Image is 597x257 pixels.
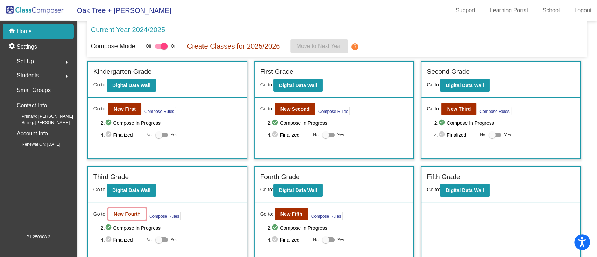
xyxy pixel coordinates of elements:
[108,208,146,220] button: New Fourth
[101,224,241,232] span: 2. Compose In Progress
[17,101,47,110] p: Contact Info
[108,103,141,115] button: New First
[337,131,344,139] span: Yes
[93,82,107,87] span: Go to:
[101,236,143,244] span: 4. Finalized
[480,132,485,138] span: No
[427,187,440,192] span: Go to:
[143,107,176,115] button: Compose Rules
[10,120,70,126] span: Billing: [PERSON_NAME]
[114,211,141,217] b: New Fourth
[275,208,308,220] button: New Fifth
[275,103,315,115] button: New Second
[569,5,597,16] a: Logout
[91,24,165,35] p: Current Year 2024/2025
[17,57,34,66] span: Set Up
[273,184,323,197] button: Digital Data Wall
[70,5,171,16] span: Oak Tree + [PERSON_NAME]
[260,210,273,218] span: Go to:
[17,129,48,138] p: Account Info
[337,236,344,244] span: Yes
[93,172,129,182] label: Third Grade
[93,67,152,77] label: Kindergarten Grade
[313,237,318,243] span: No
[17,71,39,80] span: Students
[10,113,73,120] span: Primary: [PERSON_NAME]
[427,82,440,87] span: Go to:
[313,132,318,138] span: No
[260,187,273,192] span: Go to:
[107,184,156,197] button: Digital Data Wall
[310,212,343,220] button: Compose Rules
[434,131,476,139] span: 4. Finalized
[441,103,476,115] button: New Third
[260,105,273,113] span: Go to:
[440,184,489,197] button: Digital Data Wall
[440,79,489,92] button: Digital Data Wall
[351,43,359,51] mat-icon: help
[17,27,32,36] p: Home
[171,236,178,244] span: Yes
[17,43,37,51] p: Settings
[146,237,151,243] span: No
[17,85,51,95] p: Small Groups
[101,119,241,127] span: 2. Compose In Progress
[63,58,71,66] mat-icon: arrow_right
[105,224,113,232] mat-icon: check_circle
[105,119,113,127] mat-icon: check_circle
[438,119,447,127] mat-icon: check_circle
[271,119,280,127] mat-icon: check_circle
[91,42,135,51] p: Compose Mode
[478,107,511,115] button: Compose Rules
[280,211,303,217] b: New Fifth
[148,212,181,220] button: Compose Rules
[10,141,60,148] span: Renewal On: [DATE]
[63,72,71,80] mat-icon: arrow_right
[105,236,113,244] mat-icon: check_circle
[268,236,310,244] span: 4. Finalized
[105,131,113,139] mat-icon: check_circle
[93,105,107,113] span: Go to:
[279,187,317,193] b: Digital Data Wall
[112,83,150,88] b: Digital Data Wall
[484,5,534,16] a: Learning Portal
[146,132,151,138] span: No
[268,224,408,232] span: 2. Compose In Progress
[268,119,408,127] span: 2. Compose In Progress
[290,39,348,53] button: Move to Next Year
[107,79,156,92] button: Digital Data Wall
[427,67,470,77] label: Second Grade
[260,172,300,182] label: Fourth Grade
[446,83,484,88] b: Digital Data Wall
[93,187,107,192] span: Go to:
[93,210,107,218] span: Go to:
[317,107,350,115] button: Compose Rules
[450,5,481,16] a: Support
[112,187,150,193] b: Digital Data Wall
[279,83,317,88] b: Digital Data Wall
[271,224,280,232] mat-icon: check_circle
[438,131,447,139] mat-icon: check_circle
[271,131,280,139] mat-icon: check_circle
[146,43,151,49] span: Off
[434,119,575,127] span: 2. Compose In Progress
[268,131,310,139] span: 4. Finalized
[273,79,323,92] button: Digital Data Wall
[260,67,293,77] label: First Grade
[447,106,471,112] b: New Third
[504,131,511,139] span: Yes
[171,43,177,49] span: On
[271,236,280,244] mat-icon: check_circle
[427,172,460,182] label: Fifth Grade
[260,82,273,87] span: Go to:
[101,131,143,139] span: 4. Finalized
[427,105,440,113] span: Go to:
[8,43,17,51] mat-icon: settings
[537,5,565,16] a: School
[171,131,178,139] span: Yes
[114,106,136,112] b: New First
[187,41,280,51] p: Create Classes for 2025/2026
[280,106,310,112] b: New Second
[296,43,342,49] span: Move to Next Year
[446,187,484,193] b: Digital Data Wall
